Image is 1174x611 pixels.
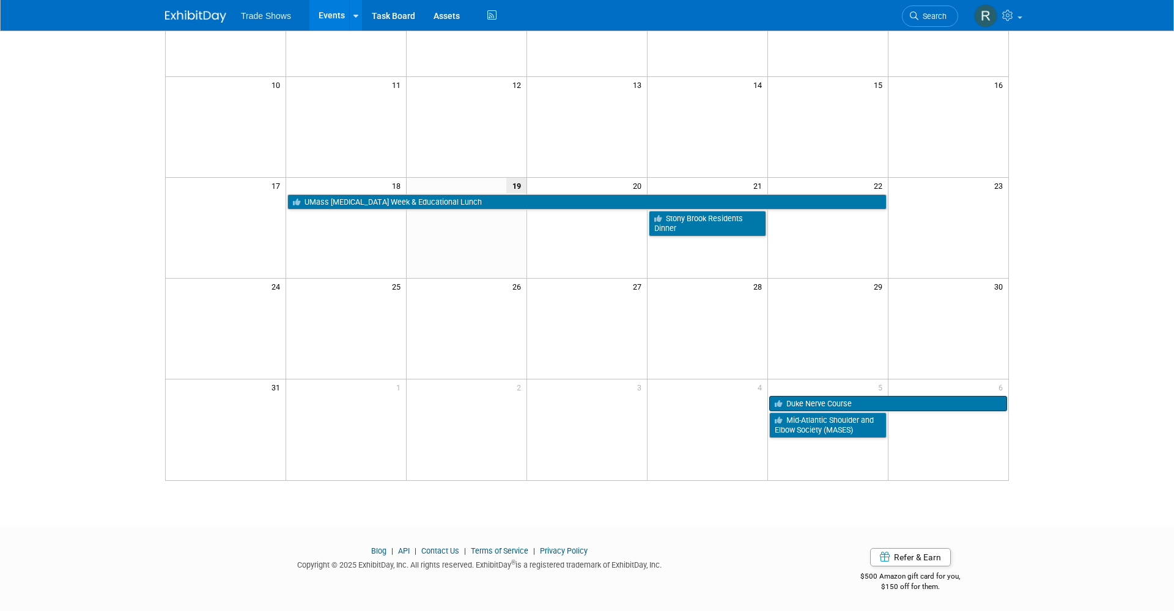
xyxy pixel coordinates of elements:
a: Duke Nerve Course [769,396,1007,412]
span: 23 [993,178,1008,193]
span: | [388,546,396,555]
span: 22 [873,178,888,193]
span: Search [918,12,947,21]
span: 18 [391,178,406,193]
span: 25 [391,279,406,294]
span: 26 [511,279,526,294]
a: Refer & Earn [870,548,951,566]
span: 12 [511,77,526,92]
span: | [461,546,469,555]
a: Search [902,5,958,27]
span: 31 [270,379,286,395]
a: Blog [371,546,386,555]
span: 5 [877,379,888,395]
img: Rachel Murphy [974,4,997,27]
a: UMass [MEDICAL_DATA] Week & Educational Lunch [287,194,886,210]
a: Terms of Service [471,546,528,555]
sup: ® [511,559,515,566]
span: 20 [632,178,647,193]
span: 21 [752,178,767,193]
a: API [398,546,410,555]
a: Contact Us [421,546,459,555]
span: 3 [636,379,647,395]
span: 2 [515,379,526,395]
a: Privacy Policy [540,546,588,555]
span: | [530,546,538,555]
span: 16 [993,77,1008,92]
span: | [412,546,419,555]
div: $150 off for them. [812,582,1010,592]
div: $500 Amazon gift card for you, [812,563,1010,591]
span: 30 [993,279,1008,294]
img: ExhibitDay [165,10,226,23]
span: 19 [506,178,526,193]
div: Copyright © 2025 ExhibitDay, Inc. All rights reserved. ExhibitDay is a registered trademark of Ex... [165,557,794,571]
span: 6 [997,379,1008,395]
span: 28 [752,279,767,294]
span: 15 [873,77,888,92]
span: 17 [270,178,286,193]
a: Stony Brook Residents Dinner [649,211,766,236]
span: 13 [632,77,647,92]
span: 11 [391,77,406,92]
span: 27 [632,279,647,294]
span: 1 [395,379,406,395]
a: Mid-Atlantic Shoulder and Elbow Society (MASES) [769,412,887,437]
span: 4 [756,379,767,395]
span: 10 [270,77,286,92]
span: Trade Shows [241,11,291,21]
span: 24 [270,279,286,294]
span: 14 [752,77,767,92]
span: 29 [873,279,888,294]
